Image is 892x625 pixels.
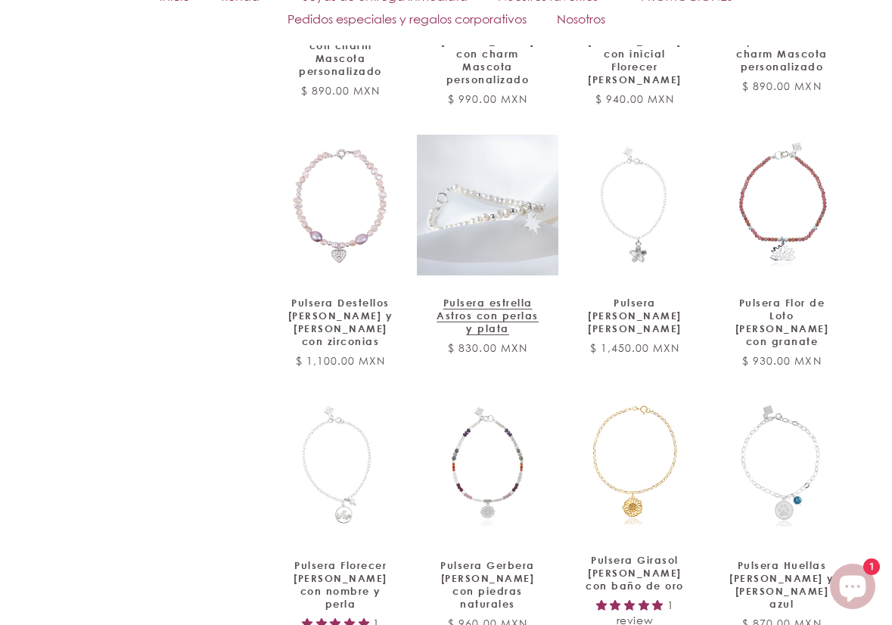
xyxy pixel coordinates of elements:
[286,297,395,348] a: Pulsera Destellos [PERSON_NAME] y [PERSON_NAME] con zirconias
[727,22,836,73] a: Pulsera de piedras con charm Mascota personalizado
[433,297,542,335] a: Pulsera estrella Astros con perlas y plata
[727,559,836,611] a: Pulsera Huellas [PERSON_NAME] y [PERSON_NAME] azul
[286,14,395,77] a: Pulsera [PERSON_NAME] con charm Mascota personalizado
[286,559,395,611] a: Pulsera Florecer [PERSON_NAME] con nombre y perla
[580,554,689,592] a: Pulsera Girasol [PERSON_NAME] con baño de oro
[542,8,620,30] a: Nosotros
[557,11,605,27] span: Nosotros
[433,22,542,86] a: Pulsera [PERSON_NAME] con charm Mascota personalizado
[727,297,836,348] a: Pulsera Flor de Loto [PERSON_NAME] con granate
[580,22,689,86] a: Pulsera [PERSON_NAME] con inicial Florecer [PERSON_NAME]
[825,564,880,613] inbox-online-store-chat: Chat de la tienda online Shopify
[433,559,542,611] a: Pulsera Gerbera [PERSON_NAME] con piedras naturales
[580,297,689,335] a: Pulsera [PERSON_NAME] [PERSON_NAME]
[287,11,527,27] span: Pedidos especiales y regalos corporativos
[272,8,542,30] a: Pedidos especiales y regalos corporativos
